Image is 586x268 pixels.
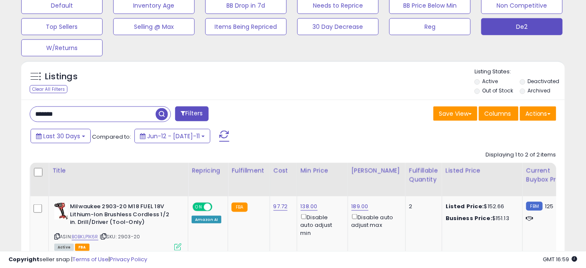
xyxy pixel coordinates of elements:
[72,233,98,240] a: B0BKLP1K6R
[409,166,438,184] div: Fulfillable Quantity
[100,233,140,240] span: | SKU: 2903-20
[30,85,67,93] div: Clear All Filters
[110,255,147,263] a: Privacy Policy
[43,132,80,140] span: Last 30 Days
[479,106,519,121] button: Columns
[433,106,477,121] button: Save View
[54,244,74,251] span: All listings currently available for purchase on Amazon
[45,71,78,83] h5: Listings
[70,203,173,229] b: Milwaukee 2903-20 M18 FUEL 18V Lithium-Ion Brushless Cordless 1/2 in. Drill/Driver (Tool-Only)
[232,166,266,175] div: Fulfillment
[301,202,318,211] a: 138.00
[484,109,511,118] span: Columns
[193,204,204,211] span: ON
[446,214,492,222] b: Business Price:
[486,151,556,159] div: Displaying 1 to 2 of 2 items
[113,18,195,35] button: Selling @ Max
[8,256,147,264] div: seller snap | |
[75,244,89,251] span: FBA
[297,18,379,35] button: 30 Day Decrease
[389,18,471,35] button: Reg
[446,202,484,210] b: Listed Price:
[481,18,563,35] button: De2
[446,166,519,175] div: Listed Price
[175,106,208,121] button: Filters
[446,203,516,210] div: $152.66
[31,129,91,143] button: Last 30 Days
[147,132,200,140] span: Jun-12 - [DATE]-11
[528,87,551,94] label: Archived
[526,202,543,211] small: FBM
[52,166,184,175] div: Title
[301,212,341,237] div: Disable auto adjust min
[528,78,560,85] label: Deactivated
[520,106,556,121] button: Actions
[211,204,225,211] span: OFF
[92,133,131,141] span: Compared to:
[205,18,287,35] button: Items Being Repriced
[482,87,513,94] label: Out of Stock
[301,166,344,175] div: Min Price
[273,202,288,211] a: 97.72
[526,166,570,184] div: Current Buybox Price
[474,68,565,76] p: Listing States:
[8,255,39,263] strong: Copyright
[409,203,435,210] div: 2
[352,166,402,175] div: [PERSON_NAME]
[134,129,210,143] button: Jun-12 - [DATE]-11
[73,255,109,263] a: Terms of Use
[192,216,221,223] div: Amazon AI
[352,212,399,229] div: Disable auto adjust max
[482,78,498,85] label: Active
[54,203,181,250] div: ASIN:
[543,255,578,263] span: 2025-08-11 16:59 GMT
[446,215,516,222] div: $151.13
[232,203,247,212] small: FBA
[192,166,224,175] div: Repricing
[21,39,103,56] button: W/Returns
[273,166,293,175] div: Cost
[21,18,103,35] button: Top Sellers
[54,203,68,220] img: 413lXhdPufL._SL40_.jpg
[352,202,368,211] a: 189.00
[545,202,553,210] span: 125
